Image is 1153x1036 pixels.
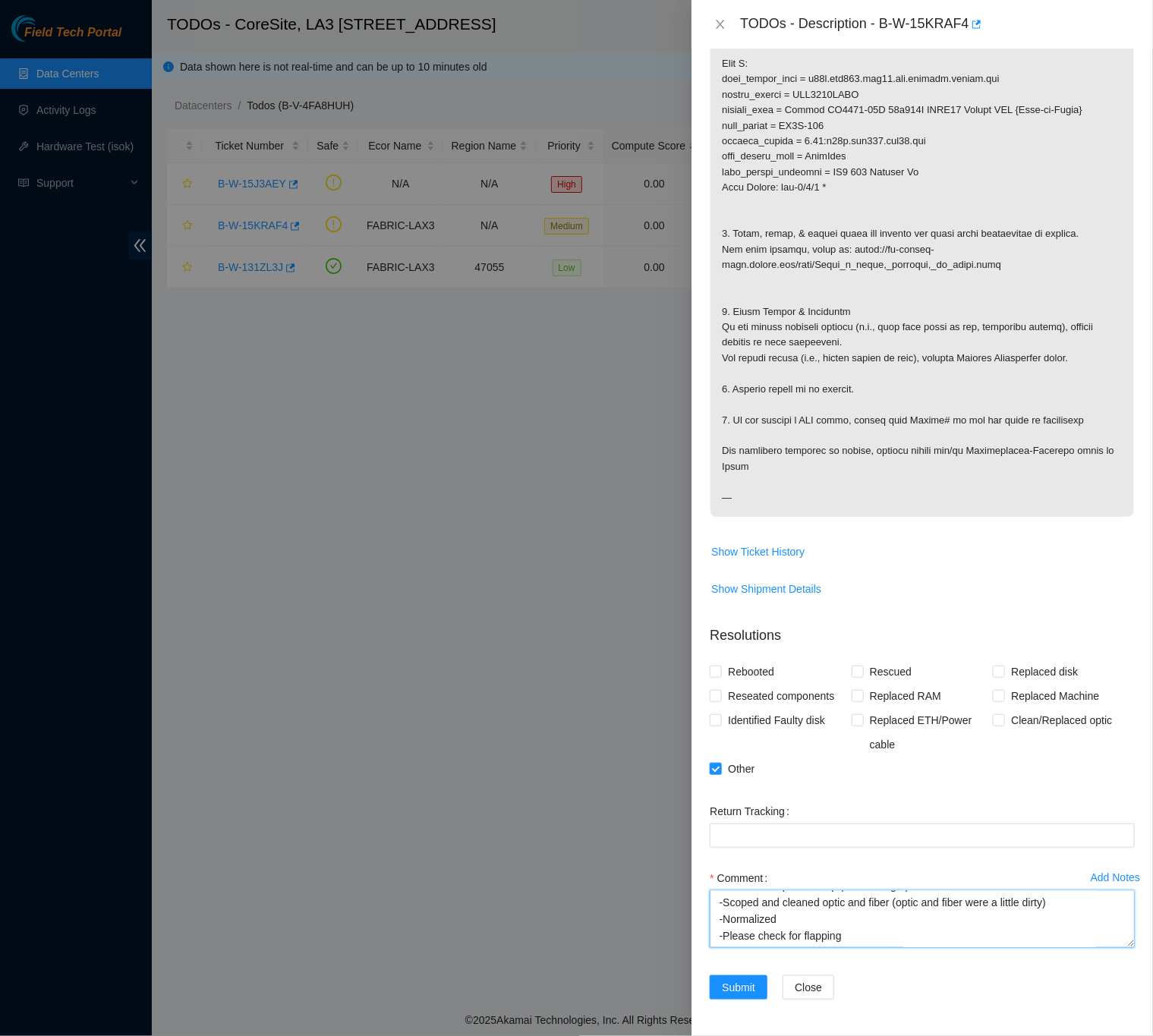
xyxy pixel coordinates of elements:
[710,613,1135,646] p: Resolutions
[722,708,831,732] span: Identified Faulty disk
[710,975,767,1000] button: Submit
[710,17,731,32] button: Close
[1090,866,1141,890] button: Add Notes
[783,975,834,1000] button: Close
[714,18,726,30] span: close
[740,12,1135,36] div: TODOs - Description - B-W-15KRAF4
[722,660,780,684] span: Rebooted
[710,799,795,823] label: Return Tracking
[710,890,1135,948] textarea: Comment
[710,866,773,890] label: Comment
[1005,708,1118,732] span: Clean/Replaced optic
[864,708,994,757] span: Replaced ETH/Power cable
[795,979,822,996] span: Close
[710,823,1135,848] input: Return Tracking
[864,660,918,684] span: Rescued
[722,757,761,781] span: Other
[710,540,805,564] button: Show Ticket History
[711,543,805,560] span: Show Ticket History
[1091,873,1140,883] div: Add Notes
[722,684,840,708] span: Reseated components
[1005,684,1105,708] span: Replaced Machine
[864,684,947,708] span: Replaced RAM
[710,577,822,601] button: Show Shipment Details
[711,581,821,597] span: Show Shipment Details
[1005,660,1084,684] span: Replaced disk
[722,979,755,996] span: Submit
